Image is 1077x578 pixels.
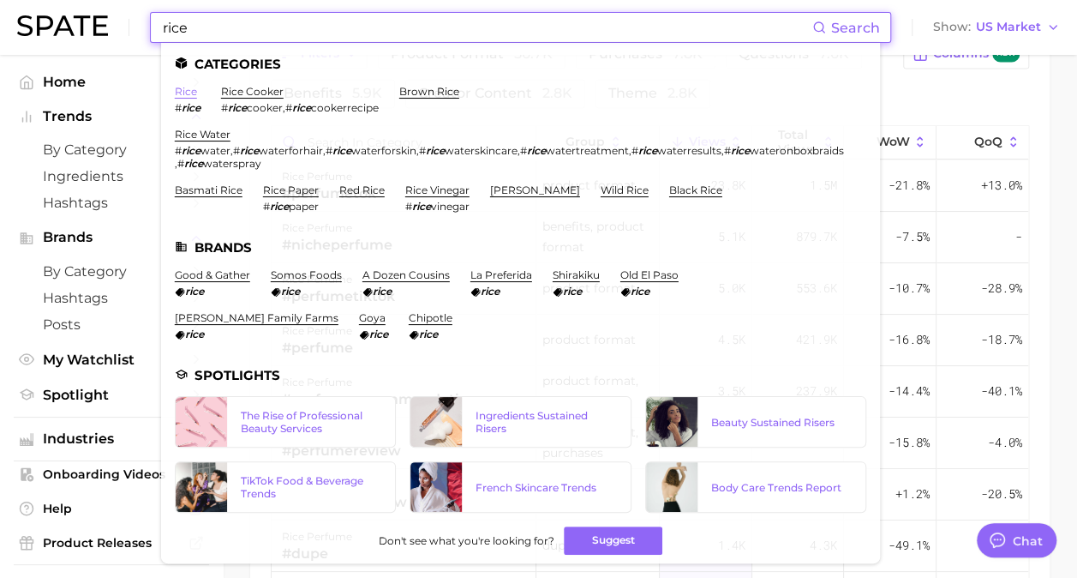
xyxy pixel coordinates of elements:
span: # [175,101,182,114]
a: Hashtags [14,190,209,216]
a: red rice [339,184,385,196]
span: -20.5% [981,484,1022,504]
span: # [233,144,240,157]
div: Ingredients Sustained Risers [476,409,616,435]
span: +13.0% [981,175,1022,196]
span: -49.1% [889,535,930,556]
button: Suggest [564,527,662,555]
span: waterskincare [445,144,518,157]
button: Trends [14,104,209,129]
a: Home [14,69,209,95]
a: old el paso [620,268,679,281]
a: good & gather [175,268,250,281]
span: - [1015,226,1022,247]
span: # [520,144,527,157]
em: rice [240,144,259,157]
div: The Rise of Professional Beauty Services [241,409,381,435]
button: ShowUS Market [929,16,1064,39]
a: chipotle [409,311,452,324]
em: rice [184,157,203,170]
span: waterspray [203,157,261,170]
a: Help [14,496,209,521]
a: Onboarding Videos [14,461,209,487]
a: somos foods [271,268,342,281]
span: cookerrecipe [311,101,379,114]
a: by Category [14,258,209,285]
em: rice [481,285,500,298]
a: Hashtags [14,285,209,311]
em: rice [631,285,649,298]
span: vinegar [431,200,470,213]
span: # [405,200,412,213]
span: waterforskin [351,144,416,157]
em: rice [182,101,200,114]
a: a dozen cousins [362,268,450,281]
em: rice [292,101,311,114]
span: waterresults [657,144,721,157]
li: Spotlights [175,368,866,382]
em: rice [426,144,445,157]
em: rice [563,285,582,298]
span: Help [43,501,180,516]
em: rice [270,200,289,213]
span: -18.7% [981,329,1022,350]
span: Show [933,22,971,32]
span: -28.9% [981,278,1022,298]
span: Ingredients [43,168,180,184]
span: # [177,157,184,170]
span: US Market [976,22,1041,32]
span: # [263,200,270,213]
span: -4.0% [988,432,1022,453]
a: la preferida [470,268,532,281]
span: # [175,144,182,157]
a: black rice [669,184,722,196]
span: by Category [43,263,180,280]
em: rice [419,328,438,340]
span: # [419,144,426,157]
em: rice [412,200,431,213]
span: # [285,101,292,114]
span: # [724,144,731,157]
a: rice cooker [221,85,284,98]
span: My Watchlist [43,352,180,368]
div: , , , , , , , [175,144,846,170]
a: Spotlight [14,382,209,408]
a: brown rice [399,85,459,98]
a: My Watchlist [14,346,209,373]
a: The Rise of Professional Beauty Services [175,396,396,448]
span: -15.8% [889,432,930,453]
button: QoQ [936,126,1028,160]
span: Hashtags [43,290,180,306]
span: -10.7% [889,278,930,298]
button: WoW [844,126,936,160]
span: -7.5% [895,226,930,247]
em: rice [332,144,351,157]
a: goya [359,311,386,324]
span: by Category [43,141,180,158]
a: Product Releases [14,530,209,556]
span: watertreatment [546,144,629,157]
span: Posts [43,316,180,333]
span: Onboarding Videos [43,467,180,482]
span: cooker [247,101,283,114]
span: water [200,144,230,157]
em: rice [228,101,247,114]
span: wateronboxbraids [750,144,844,157]
div: , [221,101,379,114]
span: paper [289,200,319,213]
em: rice [373,285,392,298]
span: +1.2% [895,484,930,504]
span: QoQ [974,135,1002,148]
span: -14.4% [889,381,930,401]
a: Ingredients [14,163,209,190]
li: Categories [175,57,866,71]
a: TikTok Food & Beverage Trends [175,461,396,513]
span: waterforhair [259,144,323,157]
a: Ingredients Sustained Risers [410,396,631,448]
span: Brands [43,230,180,245]
span: Trends [43,109,180,124]
a: basmati rice [175,184,242,196]
a: rice water [175,128,230,141]
span: Industries [43,431,180,447]
a: rice paper [263,184,319,196]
